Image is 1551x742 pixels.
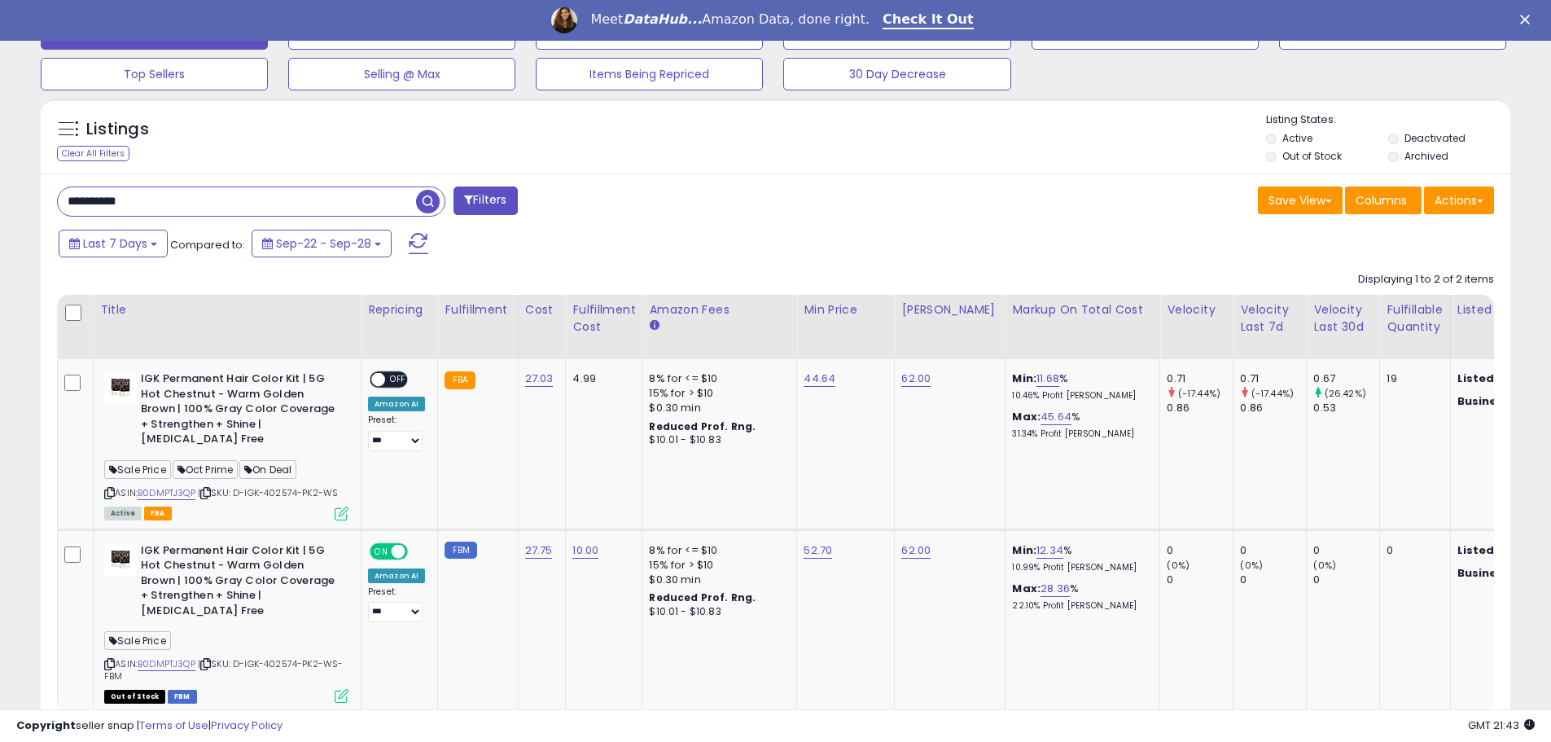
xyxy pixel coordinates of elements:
span: Sale Price [104,460,171,479]
a: Terms of Use [139,718,208,733]
img: Profile image for Georgie [551,7,577,33]
span: FBA [144,507,172,520]
a: B0DMPTJ3QP [138,657,195,671]
div: seller snap | | [16,718,283,734]
p: 10.99% Profit [PERSON_NAME] [1012,562,1147,573]
div: Velocity [1167,301,1226,318]
b: Listed Price: [1457,542,1531,558]
div: Amazon AI [368,397,425,411]
span: 2025-10-6 21:43 GMT [1468,718,1535,733]
button: Selling @ Max [288,58,515,90]
a: Check It Out [883,11,974,29]
a: 52.70 [804,542,832,559]
a: B0DMPTJ3QP [138,486,195,500]
b: IGK Permanent Hair Color Kit | 5G Hot Chestnut - Warm Golden Brown | 100% Gray Color Coverage + S... [141,371,339,451]
div: 19 [1387,371,1437,386]
p: 22.10% Profit [PERSON_NAME] [1012,600,1147,612]
div: % [1012,371,1147,402]
span: ON [371,544,392,558]
b: Business Price: [1457,393,1547,409]
h5: Listings [86,118,149,141]
a: 62.00 [901,542,931,559]
div: 0 [1313,573,1379,587]
div: 0.86 [1240,401,1306,415]
div: Meet Amazon Data, done right. [590,11,870,28]
div: 0 [1167,573,1233,587]
b: Reduced Prof. Rng. [649,419,756,433]
div: Preset: [368,415,425,451]
small: FBM [445,542,476,559]
b: Min: [1012,371,1036,386]
small: (26.42%) [1325,387,1366,400]
button: Columns [1345,187,1422,214]
a: 27.03 [525,371,554,387]
p: 10.46% Profit [PERSON_NAME] [1012,390,1147,402]
b: IGK Permanent Hair Color Kit | 5G Hot Chestnut - Warm Golden Brown | 100% Gray Color Coverage + S... [141,543,339,623]
small: (0%) [1167,559,1190,572]
div: $0.30 min [649,573,784,587]
div: Amazon AI [368,569,425,583]
div: ASIN: [104,371,348,518]
span: FBM [168,690,197,704]
th: The percentage added to the cost of goods (COGS) that forms the calculator for Min & Max prices. [1006,295,1160,359]
a: 27.75 [525,542,553,559]
div: $10.01 - $10.83 [649,433,784,447]
span: | SKU: D-IGK-402574-PK2-WS-FBM [104,657,344,682]
label: Out of Stock [1282,149,1342,163]
small: (-17.44%) [1178,387,1220,400]
div: 0 [1387,543,1437,558]
div: 0 [1240,543,1306,558]
div: Min Price [804,301,887,318]
div: $0.30 min [649,401,784,415]
div: 8% for <= $10 [649,371,784,386]
span: All listings currently available for purchase on Amazon [104,507,142,520]
small: (0%) [1240,559,1263,572]
small: Amazon Fees. [649,318,659,333]
div: Fulfillable Quantity [1387,301,1443,336]
div: 0.53 [1313,401,1379,415]
button: Top Sellers [41,58,268,90]
div: ASIN: [104,543,348,702]
div: 0.71 [1167,371,1233,386]
div: Cost [525,301,559,318]
span: All listings that are currently out of stock and unavailable for purchase on Amazon [104,690,165,704]
span: Oct Prime [173,460,239,479]
div: Title [100,301,354,318]
label: Archived [1404,149,1448,163]
span: On Deal [239,460,296,479]
button: Sep-22 - Sep-28 [252,230,392,257]
a: 62.00 [901,371,931,387]
div: Close [1520,15,1536,24]
button: Actions [1424,187,1494,214]
span: OFF [405,544,432,558]
div: Fulfillment [445,301,510,318]
button: Items Being Repriced [536,58,763,90]
a: 12.34 [1036,542,1063,559]
b: Max: [1012,581,1041,596]
small: FBA [445,371,475,389]
span: Sep-22 - Sep-28 [276,235,371,252]
div: [PERSON_NAME] [901,301,998,318]
button: Filters [453,187,517,215]
b: Min: [1012,542,1036,558]
label: Deactivated [1404,131,1466,145]
div: $10.01 - $10.83 [649,605,784,619]
p: 31.34% Profit [PERSON_NAME] [1012,428,1147,440]
img: 41AGweQRSlL._SL40_.jpg [104,371,137,404]
div: Repricing [368,301,431,318]
div: 8% for <= $10 [649,543,784,558]
small: (0%) [1313,559,1336,572]
b: Max: [1012,409,1041,424]
b: Reduced Prof. Rng. [649,591,756,604]
div: 0.71 [1240,371,1306,386]
div: 0 [1313,543,1379,558]
a: 10.00 [572,542,598,559]
div: Velocity Last 30d [1313,301,1373,336]
span: Sale Price [104,631,171,650]
div: 0.67 [1313,371,1379,386]
span: Last 7 Days [83,235,147,252]
div: 0 [1167,543,1233,558]
div: Velocity Last 7d [1240,301,1299,336]
span: | SKU: D-IGK-402574-PK2-WS [198,486,338,499]
div: % [1012,543,1147,573]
